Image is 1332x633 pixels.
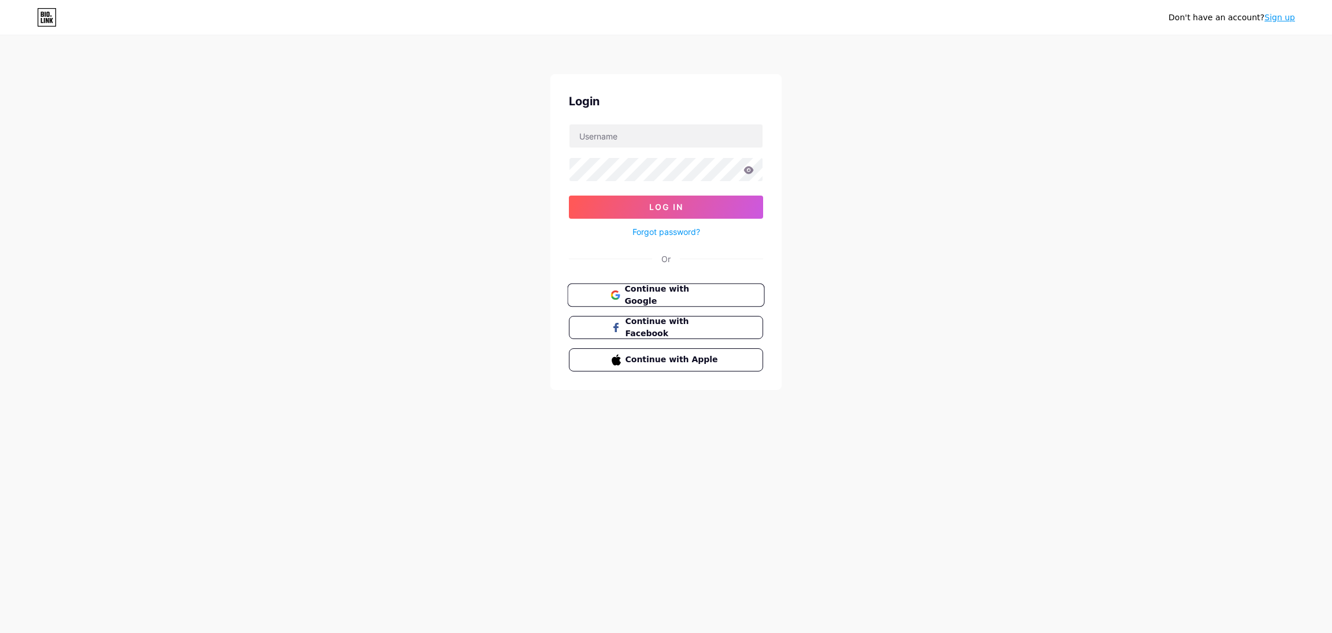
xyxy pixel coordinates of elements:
[569,196,763,219] button: Log In
[624,283,721,308] span: Continue with Google
[569,93,763,110] div: Login
[632,226,700,238] a: Forgot password?
[649,202,683,212] span: Log In
[1264,13,1295,22] a: Sign up
[1168,12,1295,24] div: Don't have an account?
[626,315,721,340] span: Continue with Facebook
[626,354,721,366] span: Continue with Apple
[567,284,764,307] button: Continue with Google
[569,124,763,148] input: Username
[569,284,763,307] a: Continue with Google
[569,316,763,339] button: Continue with Facebook
[569,348,763,371] button: Continue with Apple
[661,253,671,265] div: Or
